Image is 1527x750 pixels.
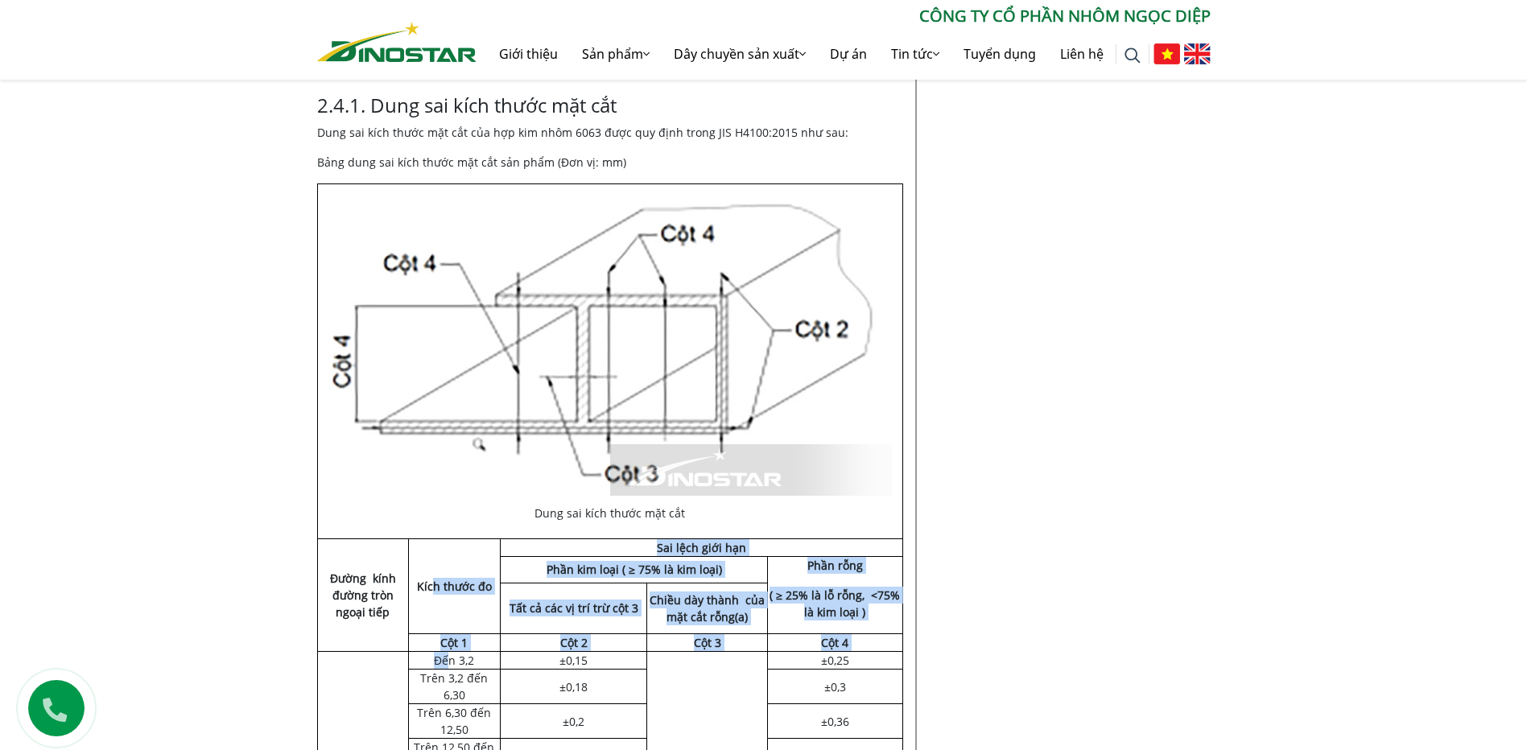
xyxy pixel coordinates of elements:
[1048,28,1116,80] a: Liên hệ
[807,558,863,573] strong: Phần rỗng
[547,562,722,577] strong: Phần kim loại ( ≥ 75% là kim loại)
[477,4,1211,28] p: CÔNG TY CỔ PHẦN NHÔM NGỌC DIỆP
[408,652,501,670] td: Đến 3,2
[951,28,1048,80] a: Tuyển dụng
[768,670,902,704] td: ±0,3
[768,704,902,739] td: ±0,36
[501,704,646,739] td: ±0,2
[662,28,818,80] a: Dây chuyền sản xuất
[501,670,646,704] td: ±0,18
[408,704,501,739] td: Trên 6,30 đến 12,50
[768,652,902,670] td: ±0,25
[510,600,638,616] strong: Tất cả các vị trí trừ cột 3
[694,635,721,650] strong: Cột 3
[1154,43,1180,64] img: Tiếng Việt
[440,635,468,650] strong: Cột 1
[417,579,492,594] strong: Kích thước đo
[818,28,879,80] a: Dự án
[317,22,477,62] img: Nhôm Dinostar
[328,197,892,496] img: Dung sai kích thước mặt cắt
[408,670,501,704] td: Trên 3,2 đến 6,30
[317,94,903,117] h4: 2.4.1. Dung sai kích thước mặt cắt
[317,124,903,141] p: Dung sai kích thước mặt cắt của hợp kim nhôm 6063 được quy định trong JIS H4100:2015 như sau:
[317,154,903,171] p: Bảng dung sai kích thước mặt cắt sản phẩm (Đơn vị: mm)
[1184,43,1211,64] img: English
[657,540,746,555] strong: Sai lệch giới hạn
[501,652,646,670] td: ±0,15
[330,571,396,620] strong: Đường kính đường tròn ngoại tiếp
[328,505,892,521] figcaption: Dung sai kích thước mặt cắt
[770,587,900,620] strong: ( ≥ 25% là lỗ rỗng, <75% là kim loại )
[879,28,951,80] a: Tin tức
[560,635,588,650] strong: Cột 2
[570,28,662,80] a: Sản phẩm
[1125,47,1141,64] img: search
[650,592,765,624] strong: Chiều dày thành của mặt cắt rỗng(a)
[821,635,848,650] strong: Cột 4
[487,28,570,80] a: Giới thiệu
